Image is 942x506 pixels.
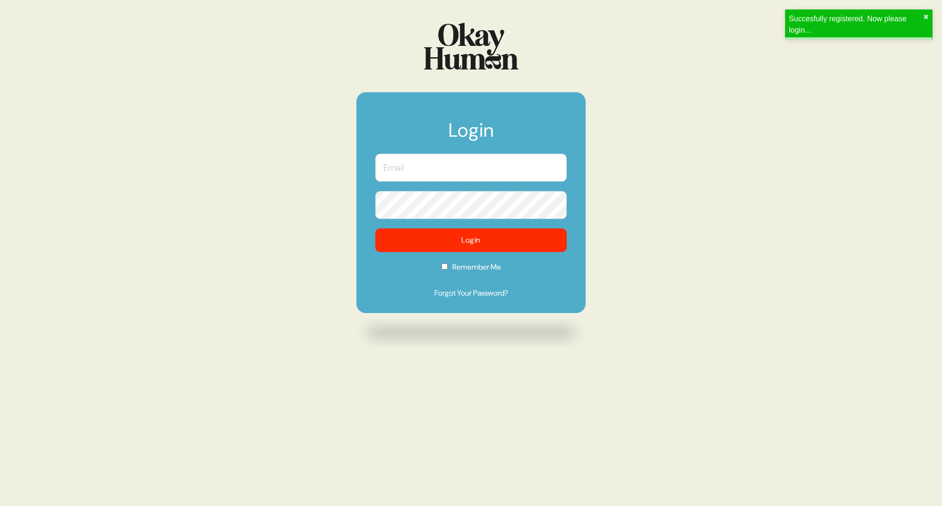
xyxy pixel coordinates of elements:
[441,263,448,270] input: Remember Me
[375,121,567,149] h1: Login
[375,228,567,252] button: Login
[375,288,567,299] a: Forgot Your Password?
[424,23,519,70] img: Logo
[356,318,586,348] img: Drop shadow
[789,13,923,36] div: Succesfully registered. Now please login...
[923,13,929,21] button: close
[375,154,567,182] input: Email
[375,262,567,279] label: Remember Me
